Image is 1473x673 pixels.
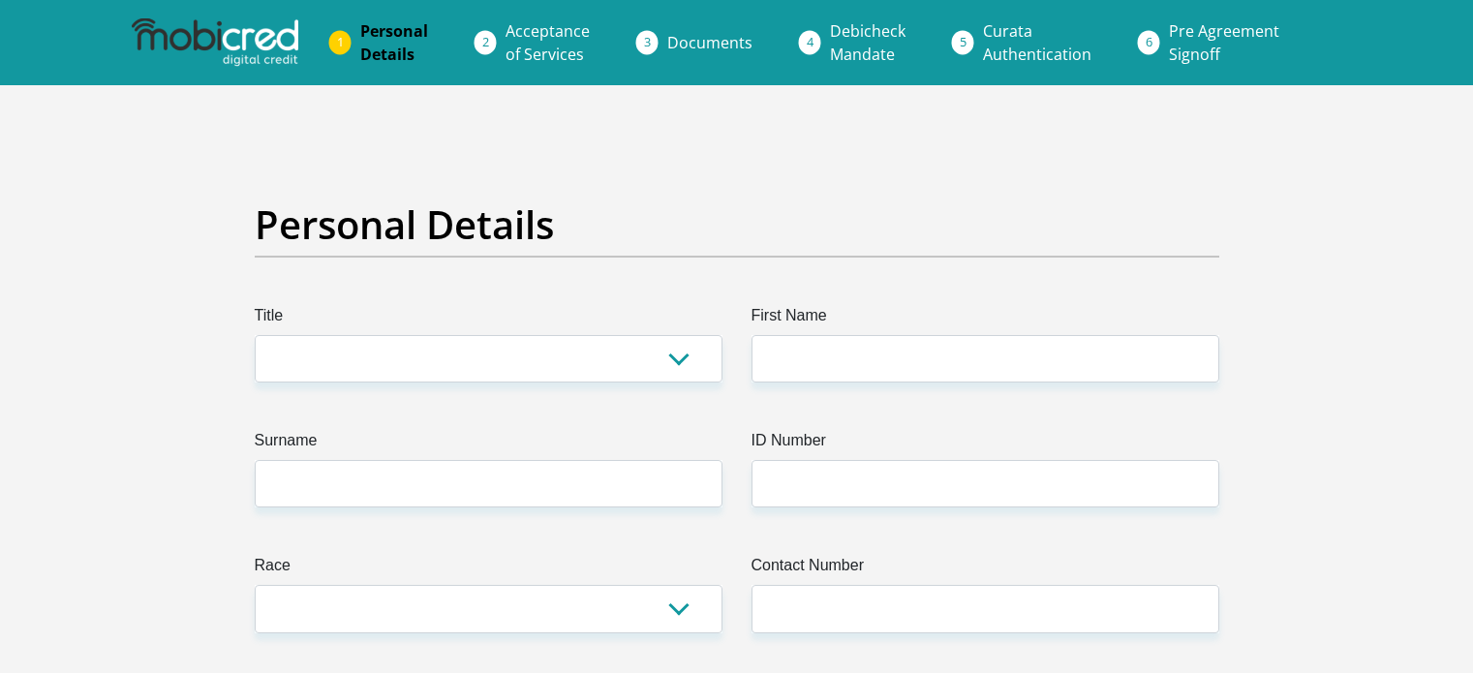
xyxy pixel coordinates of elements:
a: Documents [652,23,768,62]
input: Contact Number [752,585,1219,632]
span: Curata Authentication [983,20,1091,65]
span: Personal Details [360,20,428,65]
h2: Personal Details [255,201,1219,248]
label: ID Number [752,429,1219,460]
input: Surname [255,460,722,507]
input: ID Number [752,460,1219,507]
span: Documents [667,32,752,53]
a: Pre AgreementSignoff [1153,12,1295,74]
a: DebicheckMandate [814,12,921,74]
label: Title [255,304,722,335]
a: Acceptanceof Services [490,12,605,74]
label: First Name [752,304,1219,335]
span: Acceptance of Services [506,20,590,65]
label: Race [255,554,722,585]
label: Contact Number [752,554,1219,585]
img: mobicred logo [132,18,298,67]
label: Surname [255,429,722,460]
a: PersonalDetails [345,12,444,74]
span: Pre Agreement Signoff [1169,20,1279,65]
a: CurataAuthentication [967,12,1107,74]
span: Debicheck Mandate [830,20,905,65]
input: First Name [752,335,1219,382]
